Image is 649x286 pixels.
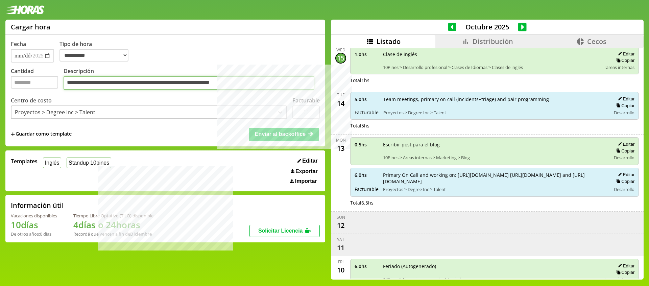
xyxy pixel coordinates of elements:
[11,40,26,48] label: Fecha
[295,168,318,174] span: Exportar
[11,213,57,219] div: Vacaciones disponibles
[11,76,58,89] input: Cantidad
[614,103,634,109] button: Copiar
[383,51,599,57] span: Clase de inglés
[604,276,634,282] span: Tareas internas
[130,231,152,237] b: Diciembre
[383,64,599,70] span: 10Pines > Desarrollo profesional > Clases de Idiomas > Clases de inglés
[377,37,401,46] span: Listado
[383,263,599,269] span: Feriado (Autogenerado)
[616,96,634,102] button: Editar
[255,131,306,137] span: Enviar al backoffice
[249,128,319,141] button: Enviar al backoffice
[295,158,320,164] button: Editar
[11,97,52,104] label: Centro de costo
[11,231,57,237] div: De otros años: 0 días
[616,172,634,177] button: Editar
[614,110,634,116] span: Desarrollo
[614,186,634,192] span: Desarrollo
[355,186,378,192] span: Facturable
[67,158,111,168] button: Standup 10pines
[616,263,634,269] button: Editar
[5,5,45,14] img: logotipo
[11,67,64,92] label: Cantidad
[11,201,64,210] h2: Información útil
[331,48,644,279] div: scrollable content
[338,259,343,265] div: Fri
[350,77,639,84] div: Total 1 hs
[355,263,378,269] span: 6.0 hs
[73,213,153,219] div: Tiempo Libre Optativo (TiLO) disponible
[616,51,634,57] button: Editar
[473,37,513,46] span: Distribución
[295,178,317,184] span: Importar
[383,276,599,282] span: 10Pines > Licencias personales > Feriado
[383,110,606,116] span: Proyectos > Degree Inc > Talent
[258,228,303,234] span: Solicitar Licencia
[335,53,346,64] div: 15
[587,37,606,46] span: Cecos
[350,199,639,206] div: Total 6.5 hs
[292,97,320,104] label: Facturable
[73,231,153,237] div: Recordá que vencen a fin de
[15,109,95,116] div: Proyectos > Degree Inc > Talent
[604,64,634,70] span: Tareas internas
[355,141,378,148] span: 0.5 hs
[335,242,346,253] div: 11
[249,225,320,237] button: Solicitar Licencia
[336,47,345,53] div: Wed
[59,49,128,62] select: Tipo de hora
[355,172,378,178] span: 6.0 hs
[302,158,317,164] span: Editar
[337,214,345,220] div: Sun
[11,22,50,31] h1: Cargar hora
[456,22,518,31] span: Octubre 2025
[11,130,72,138] span: +Guardar como template
[73,219,153,231] h1: 4 días o 24 horas
[335,265,346,276] div: 10
[350,122,639,129] div: Total 5 hs
[355,51,378,57] span: 1.0 hs
[11,219,57,231] h1: 10 días
[337,237,344,242] div: Sat
[614,178,634,184] button: Copiar
[289,168,320,175] button: Exportar
[616,141,634,147] button: Editar
[614,269,634,275] button: Copiar
[335,220,346,231] div: 12
[383,96,606,102] span: Team meetings, primary on call (incidents+triage) and pair programming
[383,186,606,192] span: Proyectos > Degree Inc > Talent
[336,137,346,143] div: Mon
[614,57,634,63] button: Copiar
[11,130,15,138] span: +
[337,92,345,98] div: Tue
[335,98,346,109] div: 14
[355,109,379,116] span: Facturable
[64,76,314,90] textarea: Descripción
[614,154,634,161] span: Desarrollo
[383,141,606,148] span: Escribir post para el blog
[59,40,134,63] label: Tipo de hora
[383,172,606,185] span: Primary On Call and working on: [URL][DOMAIN_NAME] [URL][DOMAIN_NAME] and [URL][DOMAIN_NAME]
[43,158,61,168] button: Inglés
[11,158,38,165] span: Templates
[335,143,346,154] div: 13
[355,96,379,102] span: 5.0 hs
[64,67,320,92] label: Descripción
[383,154,606,161] span: 10Pines > Areas internas > Marketing > Blog
[614,148,634,154] button: Copiar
